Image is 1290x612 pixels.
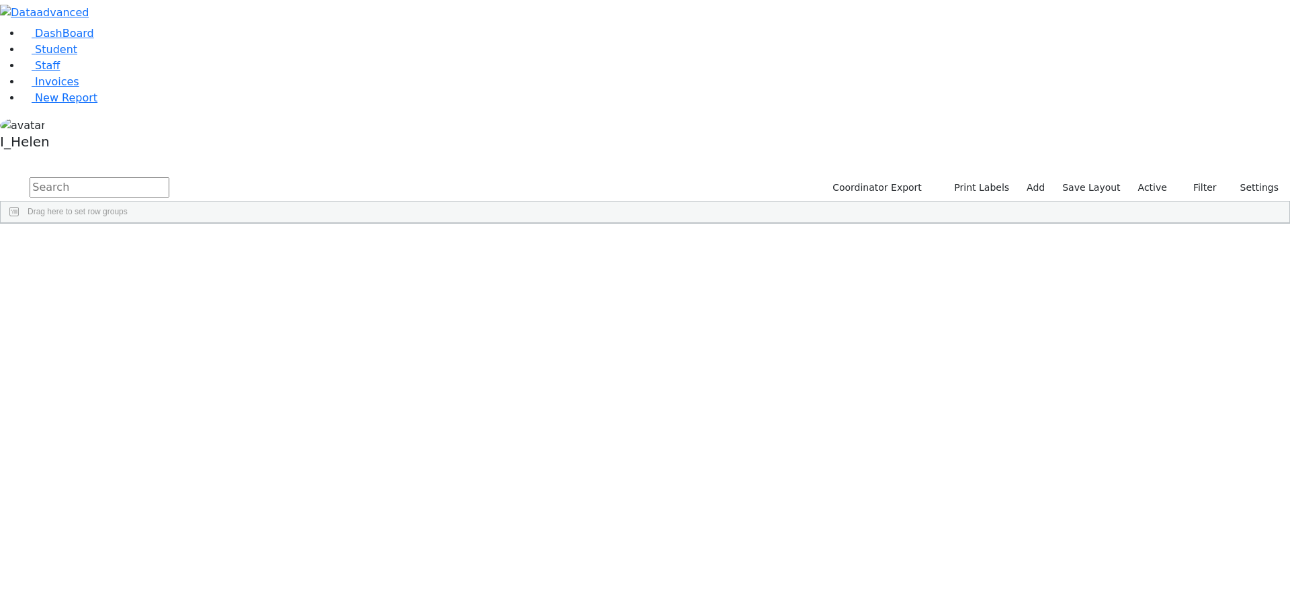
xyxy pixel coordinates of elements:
[35,59,60,72] span: Staff
[30,177,169,198] input: Search
[824,177,928,198] button: Coordinator Export
[35,43,77,56] span: Student
[35,75,79,88] span: Invoices
[28,207,128,216] span: Drag here to set row groups
[1176,177,1223,198] button: Filter
[35,27,94,40] span: DashBoard
[35,91,97,104] span: New Report
[1021,177,1051,198] a: Add
[21,27,94,40] a: DashBoard
[21,59,60,72] a: Staff
[21,43,77,56] a: Student
[21,75,79,88] a: Invoices
[1056,177,1126,198] button: Save Layout
[21,91,97,104] a: New Report
[1223,177,1285,198] button: Settings
[939,177,1015,198] button: Print Labels
[1132,177,1173,198] label: Active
